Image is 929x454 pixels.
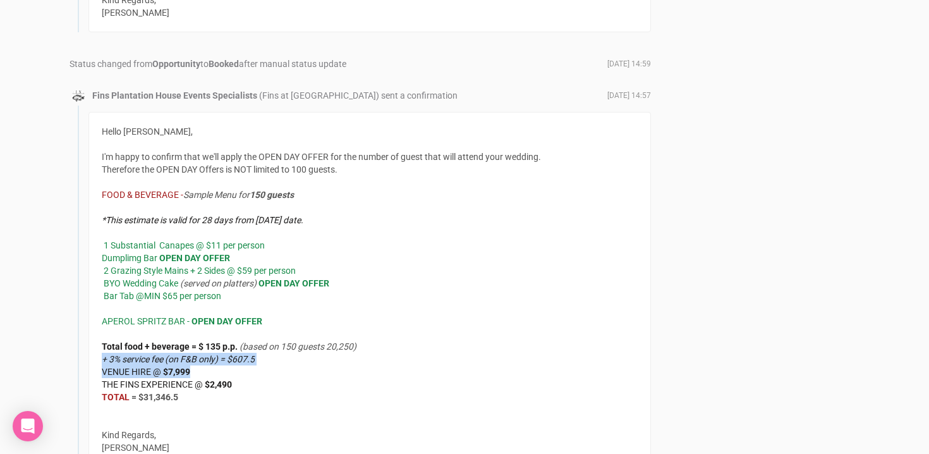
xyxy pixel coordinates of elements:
[102,367,151,377] span: VENUE HIRE
[205,379,232,390] strong: $2,490
[153,367,161,377] span: @
[152,59,200,69] strong: Opportunity
[607,59,651,70] span: [DATE] 14:59
[102,341,238,352] strong: Total food + beverage = $ 135 p.p.
[183,190,250,200] em: Sample Menu for
[102,316,190,326] span: APEROL SPRITZ BAR -
[607,90,651,101] span: [DATE] 14:57
[131,392,178,402] strong: = $31,346.5
[72,90,85,102] img: data
[191,316,262,326] strong: OPEN DAY OFFER
[163,367,190,377] strong: $7,999
[13,411,43,441] div: Open Intercom Messenger
[104,291,221,301] span: Bar Tab @MIN $65 per person
[102,253,157,263] span: Dumplimg Bar
[102,125,638,201] div: Hello [PERSON_NAME], I'm happy to confirm that we'll apply the OPEN DAY OFFER for the number of g...
[195,379,203,390] span: @
[159,253,230,263] strong: OPEN DAY OFFER
[240,341,356,352] em: (based on 150 guests 20,250)
[259,90,458,101] span: (Fins at [GEOGRAPHIC_DATA]) sent a confirmation
[209,59,239,69] strong: Booked
[104,278,178,288] span: BYO Wedding Cake
[250,190,294,200] em: 150 guests
[92,90,257,101] strong: Fins Plantation House Events Specialists
[180,278,257,288] em: (served on platters)
[102,354,255,364] em: + 3% service fee (on F&B only) = $607.5
[258,278,329,288] strong: OPEN DAY OFFER
[104,266,296,276] span: 2 Grazing Style Mains + 2 Sides @ $59 per person
[102,190,183,200] span: FOOD & BEVERAGE -
[102,392,130,402] strong: TOTAL
[70,59,346,69] span: Status changed from to after manual status update
[104,240,265,250] span: 1 Substantial Canapes @ $11 per person
[102,379,193,390] span: THE FINS EXPERIENCE
[102,215,303,225] em: *This estimate is valid for 28 days from [DATE] date.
